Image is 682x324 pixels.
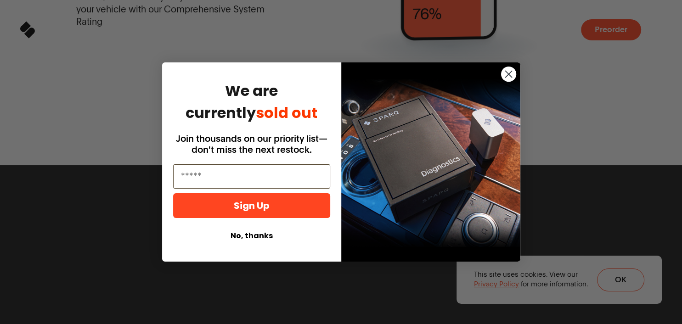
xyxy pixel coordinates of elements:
[341,62,520,262] img: 725c0cce-c00f-4a02-adb7-5ced8674b2d9.png
[256,102,317,123] span: sold out
[176,133,327,155] span: Join thousands on our priority list—don't miss the next restock.
[173,227,330,245] button: No, thanks
[186,80,317,123] span: We are currently
[173,193,330,218] button: Sign Up
[501,66,517,82] button: Close dialog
